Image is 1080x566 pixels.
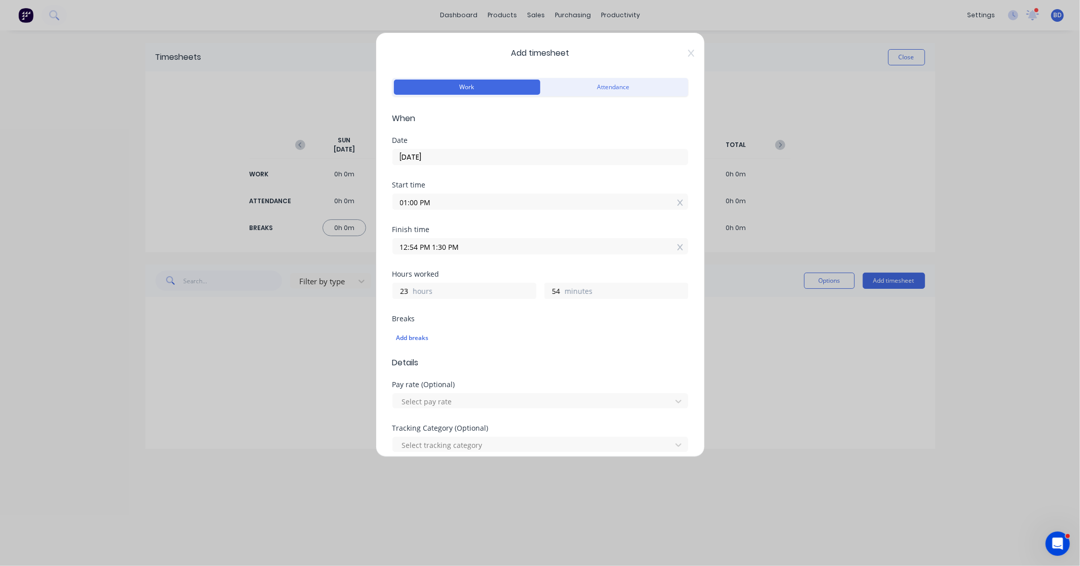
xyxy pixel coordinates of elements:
div: Pay rate (Optional) [392,381,688,388]
span: Details [392,357,688,369]
div: Start time [392,181,688,188]
div: Add breaks [396,331,684,345]
input: 0 [545,283,563,298]
div: Finish time [392,226,688,233]
div: Date [392,137,688,144]
div: Breaks [392,315,688,322]
iframe: Intercom live chat [1046,532,1070,556]
div: Tracking Category (Optional) [392,425,688,432]
button: Work [394,80,540,95]
div: Hours worked [392,271,688,278]
span: When [392,112,688,125]
span: Add timesheet [392,47,688,59]
label: minutes [565,286,688,298]
button: Attendance [540,80,687,95]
